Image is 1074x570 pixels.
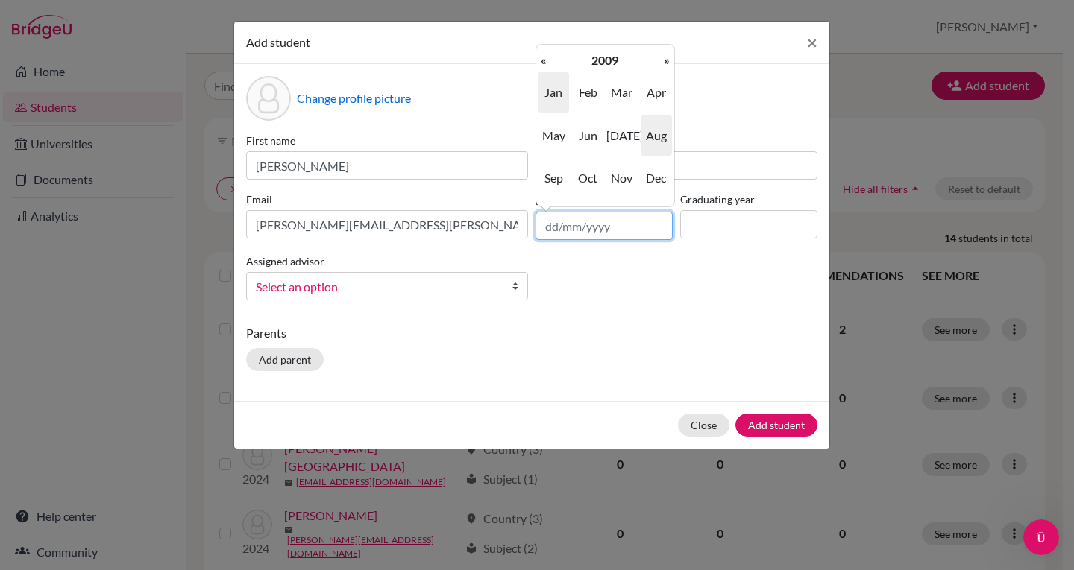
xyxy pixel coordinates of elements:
span: Dec [641,158,672,198]
span: × [807,31,817,53]
th: « [536,51,551,70]
span: [DATE] [606,115,638,156]
th: 2009 [551,51,659,70]
span: Aug [641,115,672,156]
button: Close [795,22,829,63]
div: Profile picture [246,76,291,121]
label: First name [246,133,528,148]
span: Apr [641,72,672,113]
label: Graduating year [680,191,817,207]
label: Surname [536,133,817,148]
button: Add student [735,414,817,437]
input: dd/mm/yyyy [536,212,673,240]
label: Assigned advisor [246,253,324,269]
span: Nov [606,158,638,198]
span: Mar [606,72,638,113]
label: Email [246,191,528,207]
span: Oct [572,158,603,198]
span: Jan [538,72,569,113]
span: Select an option [256,277,499,297]
span: Feb [572,72,603,113]
span: Sep [538,158,569,198]
button: Add parent [246,348,324,371]
iframe: Intercom live chat [1023,519,1059,555]
th: » [659,51,674,70]
span: Jun [572,115,603,156]
button: Close [678,414,729,437]
p: Parents [246,324,817,342]
span: May [538,115,569,156]
span: Add student [246,35,310,49]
